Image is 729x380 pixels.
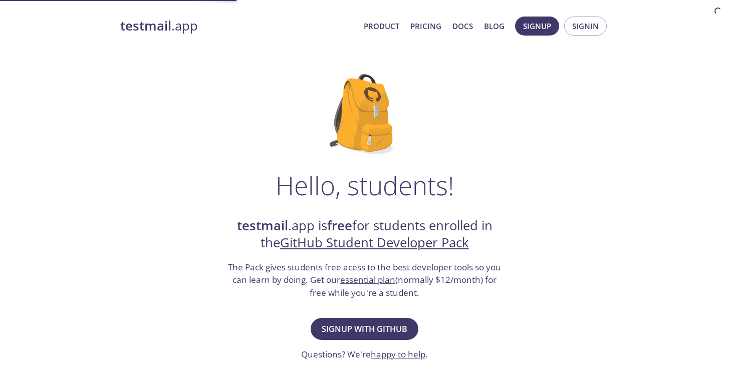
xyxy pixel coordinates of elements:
[452,20,473,33] a: Docs
[227,217,503,252] h2: .app is for students enrolled in the
[410,20,441,33] a: Pricing
[564,17,607,36] button: Signin
[237,217,288,234] strong: testmail
[322,322,407,336] span: Signup with GitHub
[120,17,171,35] strong: testmail
[327,217,352,234] strong: free
[301,348,428,361] h3: Questions? We're .
[371,348,425,360] a: happy to help
[330,74,399,154] img: github-student-backpack.png
[523,20,551,33] span: Signup
[340,274,395,285] a: essential plan
[364,20,399,33] a: Product
[515,17,559,36] button: Signup
[484,20,505,33] a: Blog
[280,234,469,251] a: GitHub Student Developer Pack
[276,170,454,200] h1: Hello, students!
[311,318,418,340] button: Signup with GitHub
[227,261,503,299] h3: The Pack gives students free acess to the best developer tools so you can learn by doing. Get our...
[572,20,599,33] span: Signin
[120,18,356,35] a: testmail.app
